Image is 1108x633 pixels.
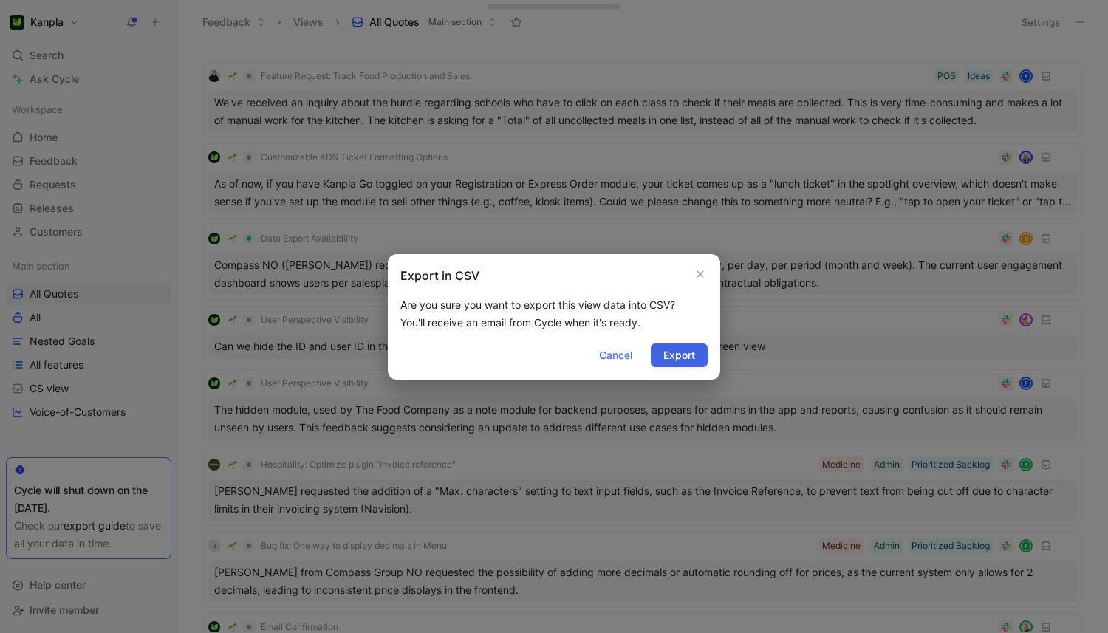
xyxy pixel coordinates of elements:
[587,343,645,367] button: Cancel
[400,296,708,332] div: Are you sure you want to export this view data into CSV? You'll receive an email from Cycle when ...
[663,346,695,364] span: Export
[651,343,708,367] button: Export
[400,267,479,284] h2: Export in CSV
[599,346,632,364] span: Cancel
